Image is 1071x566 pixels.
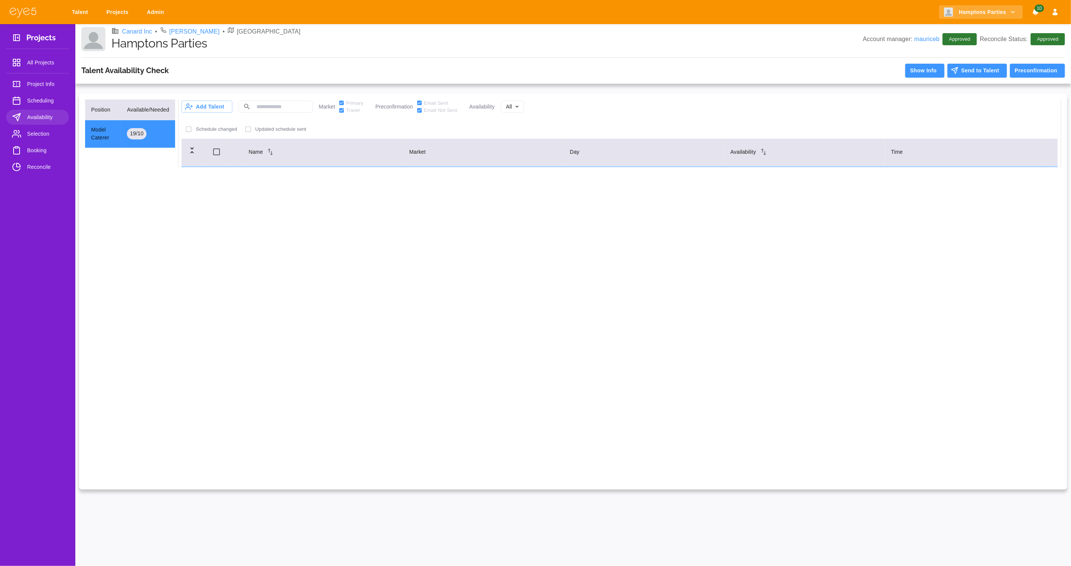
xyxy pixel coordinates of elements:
[111,36,863,50] h1: Hamptons Parties
[885,138,1046,166] th: Time
[6,143,69,158] a: Booking
[237,27,301,36] p: [GEOGRAPHIC_DATA]
[501,99,524,115] div: All
[102,5,136,19] a: Projects
[375,103,413,111] p: Preconfirmation
[914,36,940,42] a: mauriceb
[27,80,63,89] span: Project Info
[142,5,172,19] a: Admin
[9,7,37,18] img: eye5
[255,125,307,133] p: Updated schedule sent
[424,99,448,107] span: Email Sent
[944,8,953,17] img: Client logo
[1034,5,1044,12] span: 10
[1033,35,1063,43] span: Approved
[27,162,63,171] span: Reconcile
[85,99,121,120] th: Position
[6,55,69,70] a: All Projects
[85,120,121,148] td: Model Caterer
[155,27,157,36] li: •
[127,128,146,139] div: 19 / 10
[196,125,237,133] p: Schedule changed
[6,126,69,141] a: Selection
[319,103,336,111] p: Market
[1029,5,1042,19] button: Notifications
[6,159,69,174] a: Reconcile
[26,33,56,45] h3: Projects
[27,113,63,122] span: Availability
[863,35,940,44] p: Account manager:
[122,27,152,36] a: Canard Inc
[182,101,232,113] button: Add Talent
[169,27,220,36] a: [PERSON_NAME]
[249,147,397,156] div: Name
[947,64,1007,78] button: Send to Talent
[905,64,944,78] button: Show Info
[939,5,1023,19] button: Hamptons Parties
[67,5,96,19] a: Talent
[6,110,69,125] a: Availability
[403,138,564,166] th: Market
[564,138,725,166] th: Day
[27,96,63,105] span: Scheduling
[469,103,494,111] p: Availability
[27,146,63,155] span: Booking
[1010,64,1065,78] button: Preconfirmation
[424,107,457,114] span: Email Not Sent
[6,93,69,108] a: Scheduling
[27,129,63,138] span: Selection
[6,76,69,92] a: Project Info
[81,27,105,51] img: Client logo
[980,33,1065,45] p: Reconcile Status:
[944,35,975,43] span: Approved
[346,107,360,114] span: Travel
[731,147,879,156] div: Availability
[223,27,225,36] li: •
[346,99,363,107] span: Primary
[121,99,175,120] th: Available/Needed
[81,66,169,75] h3: Talent Availability Check
[27,58,63,67] span: All Projects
